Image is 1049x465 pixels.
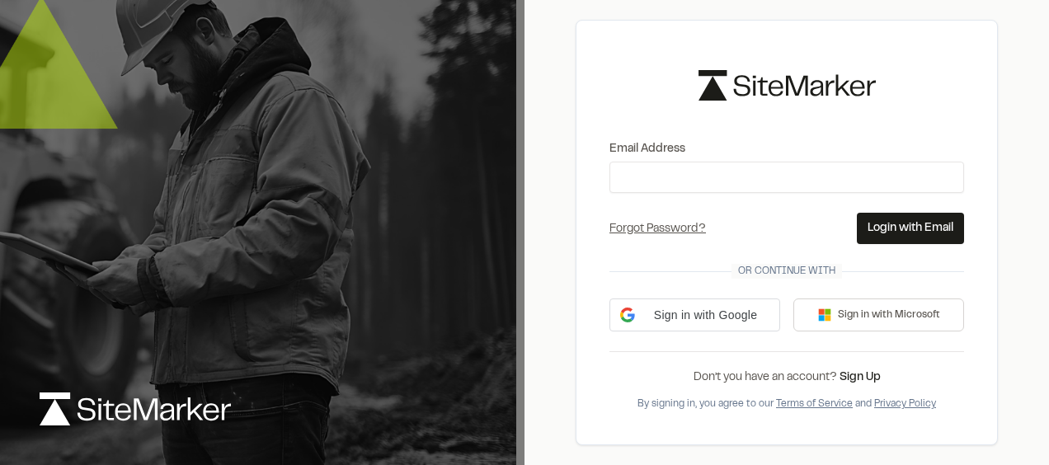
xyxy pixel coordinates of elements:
button: Login with Email [857,213,964,244]
span: Sign in with Google [642,307,769,324]
a: Sign Up [840,373,881,383]
img: logo-white-rebrand.svg [40,392,231,425]
button: Sign in with Microsoft [793,298,964,331]
img: logo-black-rebrand.svg [699,70,876,101]
button: Privacy Policy [874,397,936,411]
div: Sign in with Google [609,298,780,331]
div: Don’t you have an account? [609,369,964,387]
a: Forgot Password? [609,224,706,234]
button: Terms of Service [776,397,853,411]
div: By signing in, you agree to our and [609,397,964,411]
label: Email Address [609,140,964,158]
span: Or continue with [731,264,842,279]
